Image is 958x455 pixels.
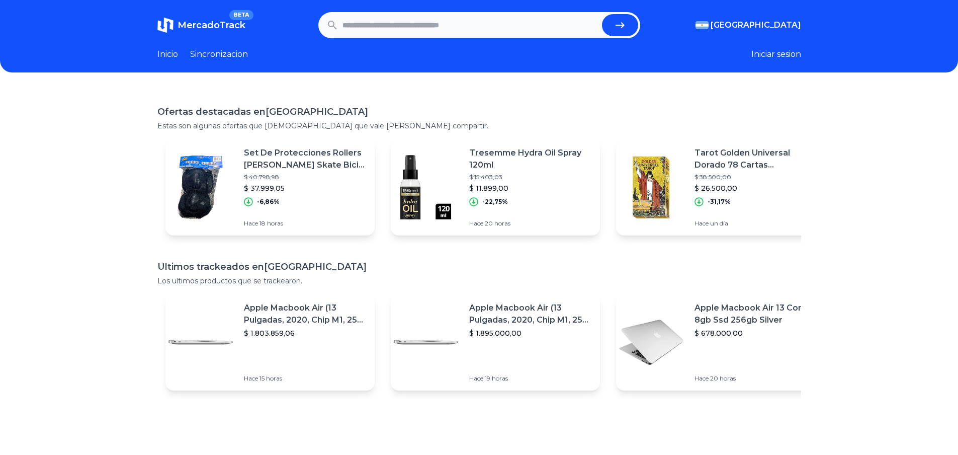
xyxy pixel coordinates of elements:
[695,21,709,29] img: Argentina
[469,374,592,383] p: Hace 19 horas
[178,20,245,31] span: MercadoTrack
[190,48,248,60] a: Sincronizacion
[165,139,375,236] a: Featured imageSet De Protecciones Rollers [PERSON_NAME] Skate Bici [PERSON_NAME]$ 40.798,98$ 37.9...
[469,219,592,227] p: Hace 20 horas
[616,294,825,391] a: Featured imageApple Macbook Air 13 Core I5 8gb Ssd 256gb Silver$ 678.000,00Hace 20 horas
[694,302,817,326] p: Apple Macbook Air 13 Core I5 8gb Ssd 256gb Silver
[391,139,600,236] a: Featured imageTresemme Hydra Oil Spray 120ml$ 15.403,03$ 11.899,00-22,75%Hace 20 horas
[694,374,817,383] p: Hace 20 horas
[157,260,801,274] h1: Ultimos trackeados en [GEOGRAPHIC_DATA]
[694,173,817,181] p: $ 38.500,00
[157,121,801,131] p: Estas son algunas ofertas que [DEMOGRAPHIC_DATA] que vale [PERSON_NAME] compartir.
[165,307,236,377] img: Featured image
[469,302,592,326] p: Apple Macbook Air (13 Pulgadas, 2020, Chip M1, 256 Gb De Ssd, 8 Gb De Ram) - Plata
[708,198,731,206] p: -31,17%
[694,219,817,227] p: Hace un día
[469,173,592,181] p: $ 15.403,03
[244,328,367,338] p: $ 1.803.859,06
[469,147,592,171] p: Tresemme Hydra Oil Spray 120ml
[157,105,801,119] h1: Ofertas destacadas en [GEOGRAPHIC_DATA]
[244,183,367,193] p: $ 37.999,05
[244,147,367,171] p: Set De Protecciones Rollers [PERSON_NAME] Skate Bici [PERSON_NAME]
[616,152,686,222] img: Featured image
[244,374,367,383] p: Hace 15 horas
[391,294,600,391] a: Featured imageApple Macbook Air (13 Pulgadas, 2020, Chip M1, 256 Gb De Ssd, 8 Gb De Ram) - Plata$...
[157,17,245,33] a: MercadoTrackBETA
[616,307,686,377] img: Featured image
[482,198,508,206] p: -22,75%
[165,152,236,222] img: Featured image
[165,294,375,391] a: Featured imageApple Macbook Air (13 Pulgadas, 2020, Chip M1, 256 Gb De Ssd, 8 Gb De Ram) - Plata$...
[616,139,825,236] a: Featured imageTarot Golden Universal Dorado 78 Cartas [PERSON_NAME]$ 38.500,00$ 26.500,00-31,17%H...
[244,302,367,326] p: Apple Macbook Air (13 Pulgadas, 2020, Chip M1, 256 Gb De Ssd, 8 Gb De Ram) - Plata
[694,328,817,338] p: $ 678.000,00
[229,10,253,20] span: BETA
[694,147,817,171] p: Tarot Golden Universal Dorado 78 Cartas [PERSON_NAME]
[257,198,280,206] p: -6,86%
[157,48,178,60] a: Inicio
[751,48,801,60] button: Iniciar sesion
[711,19,801,31] span: [GEOGRAPHIC_DATA]
[469,183,592,193] p: $ 11.899,00
[244,219,367,227] p: Hace 18 horas
[157,276,801,286] p: Los ultimos productos que se trackearon.
[694,183,817,193] p: $ 26.500,00
[695,19,801,31] button: [GEOGRAPHIC_DATA]
[244,173,367,181] p: $ 40.798,98
[157,17,173,33] img: MercadoTrack
[391,152,461,222] img: Featured image
[391,307,461,377] img: Featured image
[469,328,592,338] p: $ 1.895.000,00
